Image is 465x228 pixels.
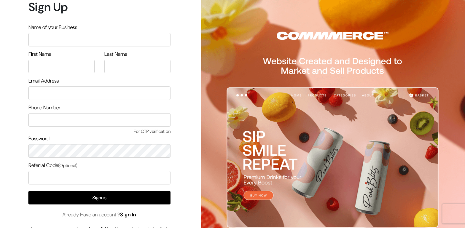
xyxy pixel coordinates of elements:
[28,50,51,58] label: First Name
[28,77,59,85] label: Email Address
[28,104,60,112] label: Phone Number
[28,135,49,143] label: Password
[28,128,170,135] span: For OTP verification
[58,163,77,168] span: (Optional)
[120,211,136,218] a: Sign In
[62,211,136,219] span: Already Have an account ?
[104,50,127,58] label: Last Name
[28,24,77,31] label: Name of your Business
[28,191,170,204] button: Signup
[28,162,77,169] label: Referral Code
